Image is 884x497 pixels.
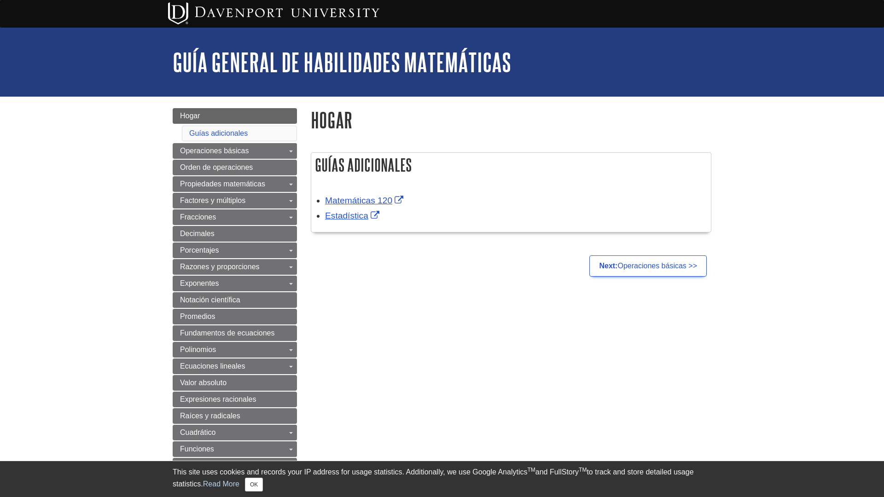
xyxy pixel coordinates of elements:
[180,379,227,387] span: Valor absoluto
[180,329,274,337] span: Fundamentos de ecuaciones
[173,375,297,391] a: Valor absoluto
[173,425,297,440] a: Cuadrático
[173,325,297,341] a: Fundamentos de ecuaciones
[589,255,707,277] a: Next:Operaciones básicas >>
[180,428,215,436] span: Cuadrático
[180,412,240,420] span: Raíces y radicales
[173,160,297,175] a: Orden de operaciones
[173,108,297,124] a: Hogar
[173,193,297,208] a: Factores y múltiplos
[180,362,245,370] span: Ecuaciones lineales
[173,292,297,308] a: Notación científica
[189,129,248,137] a: Guías adicionales
[325,211,382,220] a: Link opens in new window
[325,196,406,205] a: Link opens in new window
[311,108,711,132] h1: Hogar
[173,226,297,242] a: Decimales
[180,395,256,403] span: Expresiones racionales
[203,480,239,488] a: Read More
[173,48,511,76] a: Guía general de habilidades matemáticas
[173,259,297,275] a: Razones y proporciones
[311,153,711,177] h2: Guías adicionales
[180,196,245,204] span: Factores y múltiplos
[180,112,200,120] span: Hogar
[180,230,215,237] span: Decimales
[180,312,215,320] span: Promedios
[173,392,297,407] a: Expresiones racionales
[180,213,216,221] span: Fracciones
[180,246,219,254] span: Porcentajes
[180,180,265,188] span: Propiedades matemáticas
[180,163,253,171] span: Orden de operaciones
[173,243,297,258] a: Porcentajes
[173,342,297,358] a: Polinomios
[579,467,587,473] sup: TM
[173,209,297,225] a: Fracciones
[180,346,216,353] span: Polinomios
[173,143,297,159] a: Operaciones básicas
[245,478,263,491] button: Close
[180,445,214,453] span: Funciones
[173,441,297,457] a: Funciones
[168,2,379,24] img: Davenport University
[180,263,260,271] span: Razones y proporciones
[173,276,297,291] a: Exponentes
[173,176,297,192] a: Propiedades matemáticas
[599,262,617,270] strong: Next:
[173,408,297,424] a: Raíces y radicales
[173,467,711,491] div: This site uses cookies and records your IP address for usage statistics. Additionally, we use Goo...
[180,296,240,304] span: Notación científica
[173,309,297,324] a: Promedios
[180,147,249,155] span: Operaciones básicas
[173,358,297,374] a: Ecuaciones lineales
[527,467,535,473] sup: TM
[173,458,297,485] a: Razones y proporciones algebraicas
[180,279,219,287] span: Exponentes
